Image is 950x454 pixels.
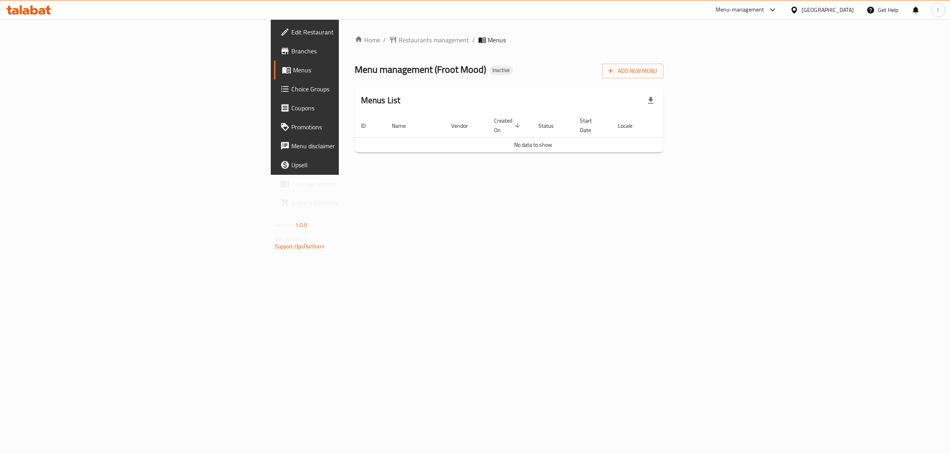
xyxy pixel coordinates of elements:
button: Add New Menu [602,64,663,78]
a: Promotions [274,117,429,136]
a: Coupons [274,98,429,117]
span: Created On [494,116,522,135]
div: Menu-management [716,5,764,15]
span: Grocery Checklist [291,198,423,208]
span: No data to show [514,140,552,150]
span: Locale [618,121,643,131]
span: Menu disclaimer [291,141,423,151]
span: Edit Restaurant [291,27,423,37]
a: Branches [274,42,429,61]
span: Get support on: [275,233,311,244]
span: Start Date [580,116,602,135]
table: enhanced table [355,114,712,153]
a: Grocery Checklist [274,193,429,212]
span: Version: [275,220,294,230]
span: l [937,6,939,14]
span: Upsell [291,160,423,170]
span: Add New Menu [608,66,657,76]
a: Edit Restaurant [274,23,429,42]
span: Branches [291,46,423,56]
span: ID [361,121,376,131]
span: Coupons [291,103,423,113]
a: Coverage Report [274,174,429,193]
a: Menu disclaimer [274,136,429,155]
span: Promotions [291,122,423,132]
span: Coverage Report [291,179,423,189]
div: Export file [641,91,660,110]
span: Restaurants management [399,35,469,45]
span: Menu management ( Froot Mood ) [355,61,486,78]
nav: breadcrumb [355,35,664,45]
span: 1.0.0 [295,220,308,230]
th: Actions [652,114,712,138]
span: Menus [488,35,506,45]
a: Upsell [274,155,429,174]
span: Name [392,121,416,131]
span: Vendor [451,121,478,131]
div: [GEOGRAPHIC_DATA] [802,6,854,14]
a: Support.OpsPlatform [275,241,325,252]
a: Choice Groups [274,79,429,98]
span: Choice Groups [291,84,423,94]
a: Menus [274,61,429,79]
h2: Menus List [361,95,401,106]
div: Inactive [489,66,513,75]
li: / [472,35,475,45]
span: Status [538,121,564,131]
span: Inactive [489,67,513,74]
span: Menus [293,65,423,75]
